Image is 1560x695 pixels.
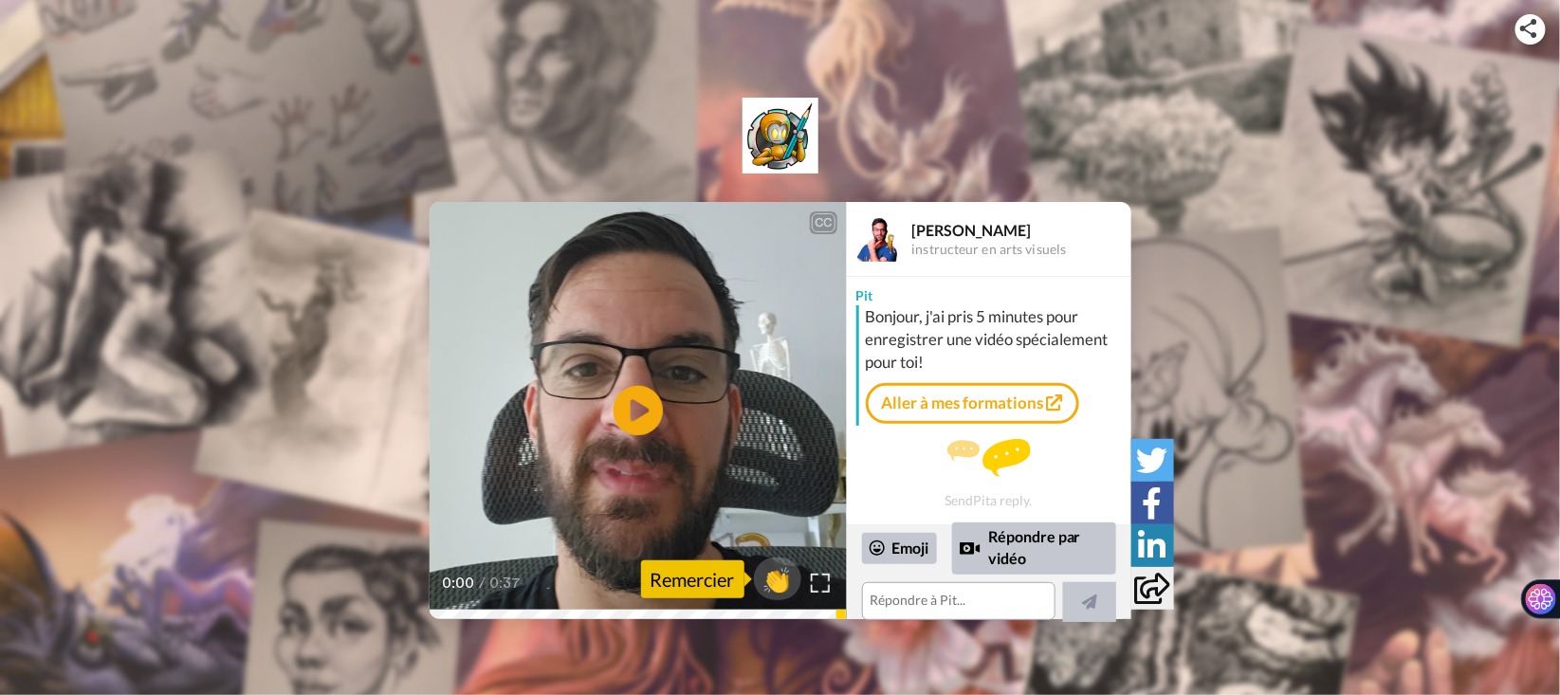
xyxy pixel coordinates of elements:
[866,305,1127,374] div: Bonjour, j'ai pris 5 minutes pour enregistrer une vidéo spécialement pour toi!
[862,533,937,563] div: Emoji
[443,572,476,594] span: 0:00
[641,560,744,598] div: Remercier
[490,572,523,594] span: 0:37
[480,572,486,594] span: /
[947,439,1031,477] img: message.svg
[960,537,981,559] div: Reply by Video
[912,221,1130,239] div: [PERSON_NAME]
[1520,19,1537,38] img: ic_share.svg
[743,98,818,174] img: logo
[754,558,801,600] button: 👏
[857,216,903,262] img: Profile Image
[811,574,830,593] img: Full screen
[866,383,1079,423] a: Aller à mes formations
[847,433,1131,516] div: Send Pit a reply.
[812,213,835,232] div: CC
[952,522,1116,575] div: Répondre par vidéo
[754,564,801,594] span: 👏
[912,242,1130,258] div: instructeur en arts visuels
[847,277,1131,305] div: Pit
